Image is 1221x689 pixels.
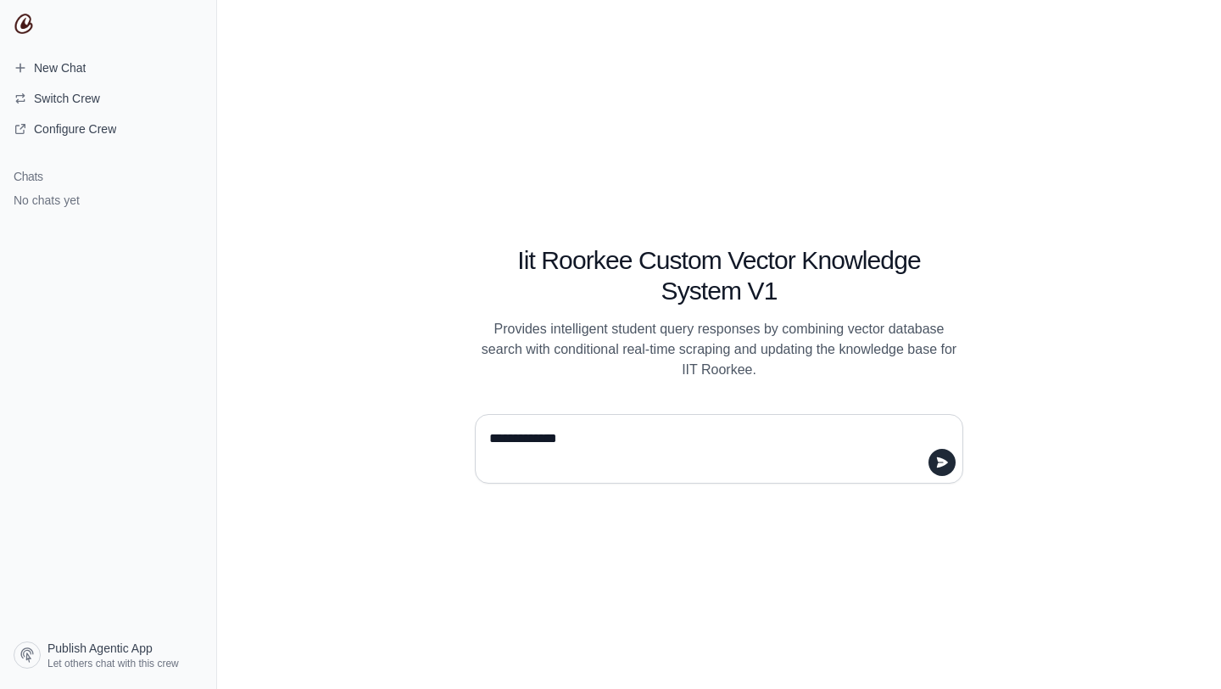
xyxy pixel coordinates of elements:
span: Let others chat with this crew [47,657,179,670]
a: Publish Agentic App Let others chat with this crew [7,635,209,675]
a: New Chat [7,54,209,81]
img: CrewAI Logo [14,14,34,34]
span: Switch Crew [34,90,100,107]
a: Configure Crew [7,115,209,143]
iframe: Chat Widget [1136,608,1221,689]
span: Configure Crew [34,120,116,137]
span: Publish Agentic App [47,640,153,657]
h1: Iit Roorkee Custom Vector Knowledge System V1 [475,245,963,306]
button: Switch Crew [7,85,209,112]
span: New Chat [34,59,86,76]
p: Provides intelligent student query responses by combining vector database search with conditional... [475,319,963,380]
